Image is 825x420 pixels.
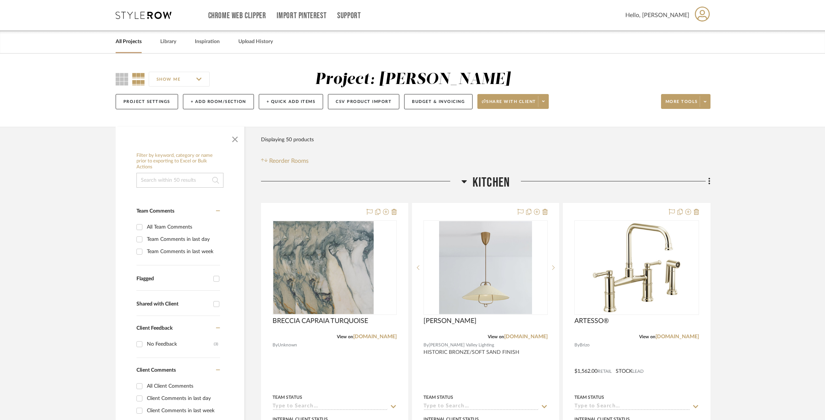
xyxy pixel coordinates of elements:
span: Kitchen [473,175,510,191]
div: Team Status [273,394,302,401]
button: Budget & Invoicing [404,94,473,109]
input: Type to Search… [273,403,388,410]
span: By [423,342,429,349]
a: Support [337,13,361,19]
span: Client Comments [136,368,176,373]
button: Project Settings [116,94,178,109]
a: [DOMAIN_NAME] [504,334,548,339]
span: Hello, [PERSON_NAME] [625,11,689,20]
a: [DOMAIN_NAME] [655,334,699,339]
a: [DOMAIN_NAME] [353,334,397,339]
span: Reorder Rooms [269,156,309,165]
button: CSV Product Import [328,94,399,109]
div: No Feedback [147,338,214,350]
span: [PERSON_NAME] Valley Lighting [429,342,494,349]
div: Team Status [423,394,453,401]
div: Flagged [136,276,210,282]
div: Project: [PERSON_NAME] [315,72,510,87]
img: Pawley [439,221,532,314]
button: + Quick Add Items [259,94,323,109]
a: Library [160,37,176,47]
span: Brizo [580,342,590,349]
div: Team Comments in last week [147,246,218,258]
span: Team Comments [136,209,174,214]
span: View on [639,335,655,339]
button: Share with client [477,94,549,109]
a: Inspiration [195,37,220,47]
input: Search within 50 results [136,173,223,188]
span: More tools [666,99,698,110]
img: ARTESSO® [590,221,683,314]
div: Client Comments in last day [147,392,218,404]
span: BRECCIA CAPRAIA TURQUOISE [273,317,368,325]
input: Type to Search… [574,403,690,410]
div: Displaying 50 products [261,132,314,147]
span: View on [337,335,353,339]
span: [PERSON_NAME] [423,317,477,325]
button: + Add Room/Section [183,94,254,109]
div: (3) [214,338,218,350]
span: Client Feedback [136,326,173,331]
a: Import Pinterest [277,13,326,19]
div: Shared with Client [136,301,210,307]
button: More tools [661,94,710,109]
input: Type to Search… [423,403,539,410]
div: Client Comments in last week [147,405,218,417]
a: All Projects [116,37,142,47]
div: All Team Comments [147,221,218,233]
img: BRECCIA CAPRAIA TURQUOISE [296,221,374,314]
span: View on [488,335,504,339]
span: ARTESSO® [574,317,609,325]
span: Share with client [482,99,536,110]
div: All Client Comments [147,380,218,392]
button: Reorder Rooms [261,156,309,165]
h6: Filter by keyword, category or name prior to exporting to Excel or Bulk Actions [136,153,223,170]
span: By [574,342,580,349]
a: Chrome Web Clipper [208,13,266,19]
button: Close [228,130,242,145]
a: Upload History [238,37,273,47]
span: Unknown [278,342,297,349]
span: By [273,342,278,349]
div: Team Comments in last day [147,233,218,245]
div: Team Status [574,394,604,401]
